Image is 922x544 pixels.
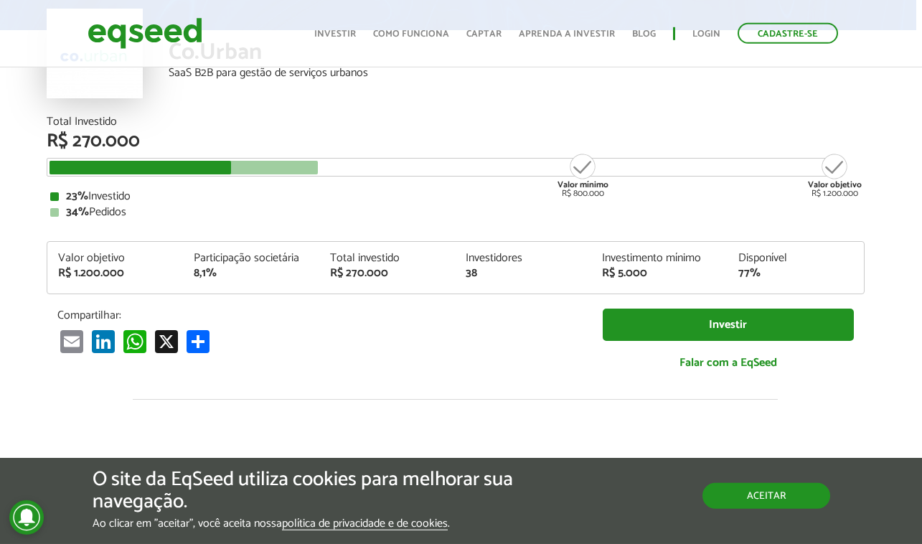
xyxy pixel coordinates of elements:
div: 38 [466,268,580,279]
a: Email [57,329,86,353]
div: Investido [50,191,861,202]
div: R$ 1.200.000 [58,268,173,279]
div: Disponível [738,253,853,264]
a: Como funciona [373,29,449,39]
strong: Valor objetivo [808,178,862,192]
div: 77% [738,268,853,279]
div: SaaS B2B para gestão de serviços urbanos [169,67,865,79]
a: Compartilhar [184,329,212,353]
div: Investidores [466,253,580,264]
a: LinkedIn [89,329,118,353]
div: 8,1% [194,268,309,279]
a: Falar com a EqSeed [603,348,854,377]
a: Blog [632,29,656,39]
strong: 23% [66,187,88,206]
p: Compartilhar: [57,309,581,322]
div: R$ 1.200.000 [808,152,862,198]
strong: 34% [66,202,89,222]
p: Ao clicar em "aceitar", você aceita nossa . [93,517,535,530]
img: EqSeed [88,14,202,52]
div: R$ 5.000 [602,268,717,279]
div: R$ 270.000 [330,268,445,279]
a: Cadastre-se [738,23,838,44]
div: Pedidos [50,207,861,218]
div: Investimento mínimo [602,253,717,264]
div: Participação societária [194,253,309,264]
div: R$ 270.000 [47,132,865,151]
a: WhatsApp [121,329,149,353]
a: Aprenda a investir [519,29,615,39]
button: Aceitar [702,483,830,509]
a: X [152,329,181,353]
div: Total investido [330,253,445,264]
div: Valor objetivo [58,253,173,264]
a: Investir [603,309,854,341]
a: Captar [466,29,502,39]
div: R$ 800.000 [556,152,610,198]
a: política de privacidade e de cookies [282,518,448,530]
a: Investir [314,29,356,39]
div: Total Investido [47,116,865,128]
h5: O site da EqSeed utiliza cookies para melhorar sua navegação. [93,469,535,513]
strong: Valor mínimo [558,178,608,192]
a: Login [692,29,720,39]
